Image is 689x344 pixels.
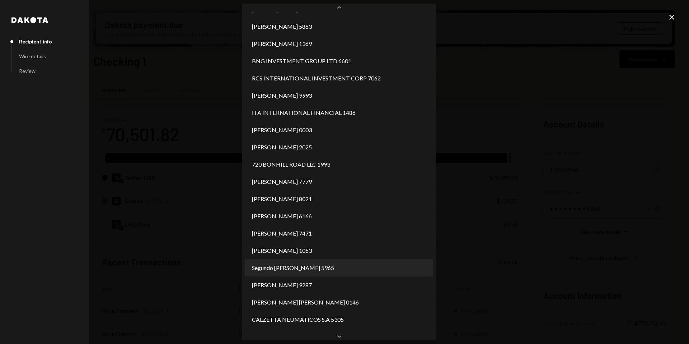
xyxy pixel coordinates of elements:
[252,126,312,134] span: [PERSON_NAME] 0003
[252,229,312,238] span: [PERSON_NAME] 7471
[252,143,312,152] span: [PERSON_NAME] 2025
[252,57,351,65] span: BNG INVESTMENT GROUP LTD 6601
[252,22,312,31] span: [PERSON_NAME] 5863
[252,108,356,117] span: ITA INTERNATIONAL FINANCIAL 1486
[252,315,344,324] span: CALZETTA NEUMATICOS S.A 5305
[252,212,312,220] span: [PERSON_NAME] 6166
[252,74,381,83] span: RCS INTERNATIONAL INVESTMENT CORP 7062
[19,38,52,45] div: Recipient info
[252,264,334,272] span: Segundo [PERSON_NAME] 5965
[252,195,312,203] span: [PERSON_NAME] 8021
[252,246,312,255] span: [PERSON_NAME] 1053
[252,298,359,307] span: [PERSON_NAME] [PERSON_NAME] 0146
[19,68,36,74] div: Review
[252,160,330,169] span: 720 BONHILL ROAD LLC 1993
[252,281,312,289] span: [PERSON_NAME] 9287
[252,177,312,186] span: [PERSON_NAME] 7779
[19,53,46,59] div: Wire details
[252,39,312,48] span: [PERSON_NAME] 1369
[252,91,312,100] span: [PERSON_NAME] 9993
